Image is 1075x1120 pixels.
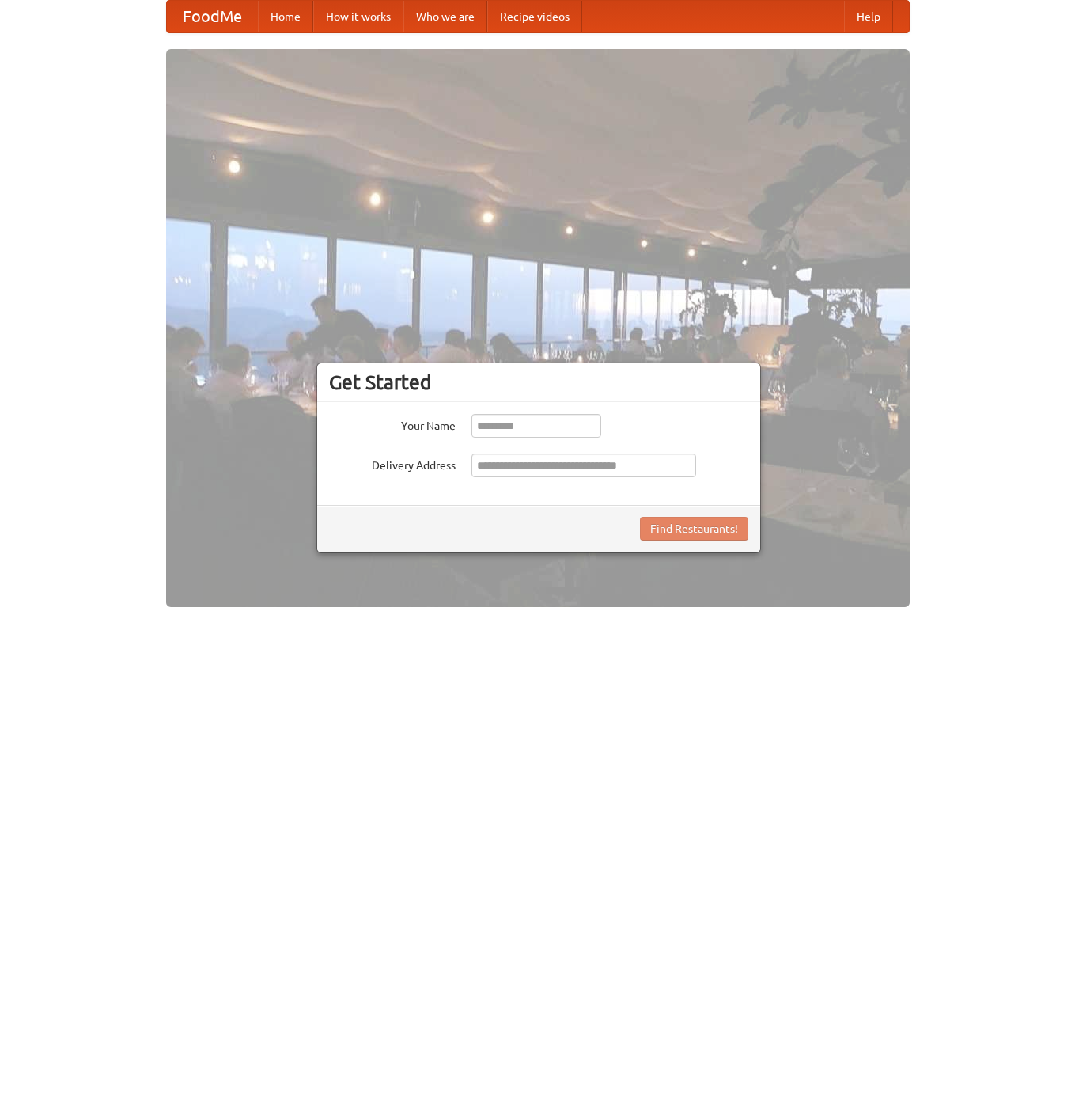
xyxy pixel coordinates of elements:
[329,454,456,473] label: Delivery Address
[403,1,487,32] a: Who we are
[167,1,258,32] a: FoodMe
[844,1,893,32] a: Help
[487,1,582,32] a: Recipe videos
[329,414,456,434] label: Your Name
[640,517,748,541] button: Find Restaurants!
[258,1,313,32] a: Home
[313,1,403,32] a: How it works
[329,370,748,394] h3: Get Started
